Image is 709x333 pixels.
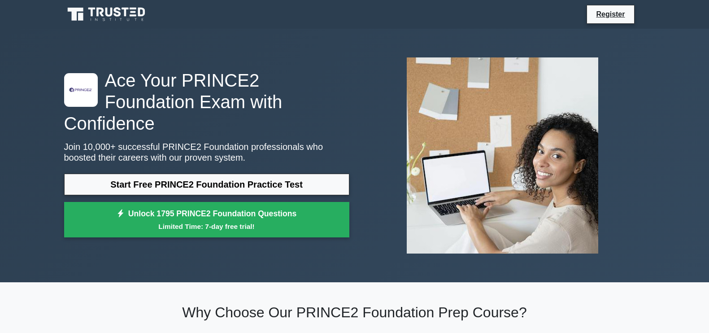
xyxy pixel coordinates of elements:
p: Join 10,000+ successful PRINCE2 Foundation professionals who boosted their careers with our prove... [64,141,349,163]
a: Start Free PRINCE2 Foundation Practice Test [64,174,349,195]
small: Limited Time: 7-day free trial! [75,221,338,232]
h1: Ace Your PRINCE2 Foundation Exam with Confidence [64,70,349,134]
a: Register [591,9,630,20]
h2: Why Choose Our PRINCE2 Foundation Prep Course? [64,304,645,321]
a: Unlock 1795 PRINCE2 Foundation QuestionsLimited Time: 7-day free trial! [64,202,349,238]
